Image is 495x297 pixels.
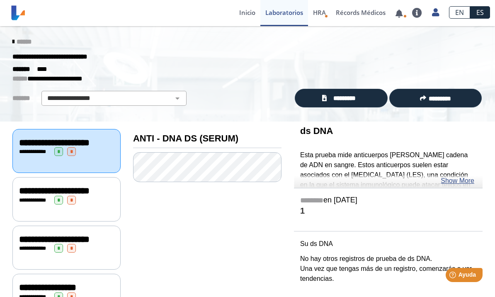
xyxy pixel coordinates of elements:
[441,176,474,186] a: Show More
[133,133,238,144] b: ANTI - DNA DS (SERUM)
[449,6,470,19] a: EN
[313,8,326,17] span: HRA
[470,6,490,19] a: ES
[300,206,476,217] h4: 1
[300,126,333,136] b: ds DNA
[300,254,476,284] p: No hay otros registros de prueba de ds DNA. Una vez que tengas más de un registro, comenzarás a v...
[300,150,476,229] p: Esta prueba mide anticuerpos [PERSON_NAME] cadena de ADN en sangre. Estos anticuerpos suelen esta...
[421,265,486,288] iframe: Help widget launcher
[300,196,476,205] h5: en [DATE]
[300,239,476,249] p: Su ds DNA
